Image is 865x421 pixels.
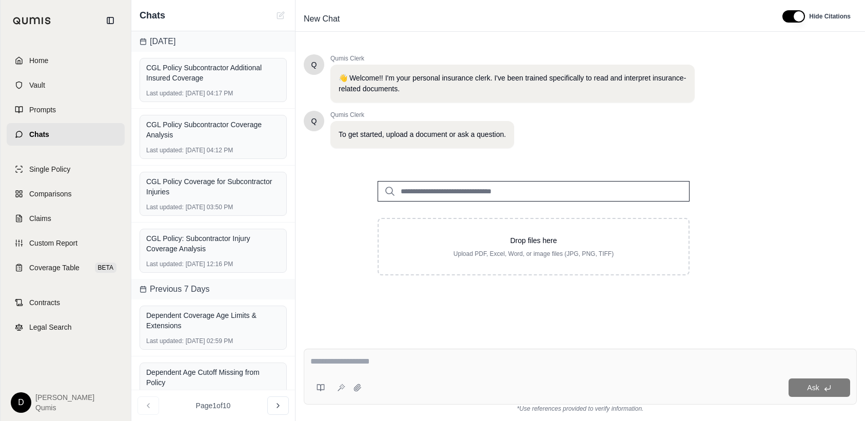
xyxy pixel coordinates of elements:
div: CGL Policy Subcontractor Coverage Analysis [146,119,280,140]
p: To get started, upload a document or ask a question. [339,129,506,140]
div: CGL Policy Coverage for Subcontractor Injuries [146,176,280,197]
span: Last updated: [146,260,184,268]
span: Qumis Clerk [330,111,514,119]
span: Legal Search [29,322,72,332]
div: [DATE] 04:17 PM [146,89,280,97]
p: 👋 Welcome!! I'm your personal insurance clerk. I've been trained specifically to read and interpr... [339,73,686,94]
span: Comparisons [29,189,71,199]
span: Prompts [29,105,56,115]
button: Ask [789,378,850,397]
div: CGL Policy: Subcontractor Injury Coverage Analysis [146,233,280,254]
span: Single Policy [29,164,70,174]
span: [PERSON_NAME] [35,392,94,403]
a: Vault [7,74,125,96]
button: New Chat [274,9,287,22]
div: Dependent Coverage Age Limits & Extensions [146,310,280,331]
span: Contracts [29,297,60,308]
a: Coverage TableBETA [7,256,125,279]
div: D [11,392,31,413]
a: Legal Search [7,316,125,338]
span: Chats [140,8,165,23]
span: Page 1 of 10 [196,400,231,411]
div: [DATE] 03:50 PM [146,203,280,211]
span: Last updated: [146,89,184,97]
span: Custom Report [29,238,77,248]
span: Vault [29,80,45,90]
span: Coverage Table [29,263,80,273]
span: Last updated: [146,203,184,211]
span: Last updated: [146,146,184,154]
span: Ask [807,384,819,392]
a: Comparisons [7,183,125,205]
span: Hello [311,59,317,70]
p: Drop files here [395,235,672,246]
a: Home [7,49,125,72]
span: New Chat [300,11,344,27]
span: Hide Citations [809,12,851,21]
a: Custom Report [7,232,125,254]
span: Last updated: [146,337,184,345]
div: CGL Policy Subcontractor Additional Insured Coverage [146,63,280,83]
div: Dependent Age Cutoff Missing from Policy [146,367,280,388]
div: [DATE] [131,31,295,52]
a: Chats [7,123,125,146]
span: Qumis Clerk [330,54,695,63]
span: Chats [29,129,49,139]
div: [DATE] 02:59 PM [146,337,280,345]
img: Qumis Logo [13,17,51,25]
span: BETA [95,263,116,273]
div: *Use references provided to verify information. [304,405,857,413]
div: Previous 7 Days [131,279,295,299]
span: Hello [311,116,317,126]
p: Upload PDF, Excel, Word, or image files (JPG, PNG, TIFF) [395,250,672,258]
div: Edit Title [300,11,770,27]
span: Qumis [35,403,94,413]
div: [DATE] 04:12 PM [146,146,280,154]
span: Claims [29,213,51,224]
div: [DATE] 12:16 PM [146,260,280,268]
span: Home [29,55,48,66]
a: Contracts [7,291,125,314]
a: Claims [7,207,125,230]
a: Single Policy [7,158,125,181]
button: Collapse sidebar [102,12,119,29]
a: Prompts [7,98,125,121]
